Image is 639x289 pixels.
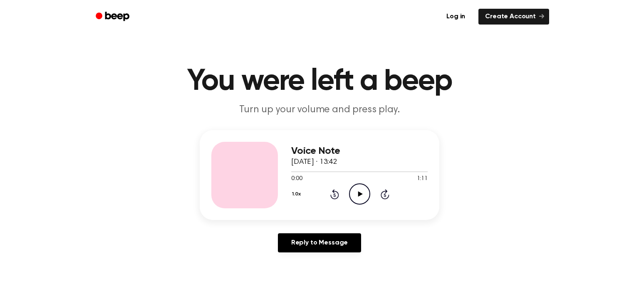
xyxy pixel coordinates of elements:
[478,9,549,25] a: Create Account
[160,103,479,117] p: Turn up your volume and press play.
[291,187,304,201] button: 1.0x
[438,7,473,26] a: Log in
[291,146,428,157] h3: Voice Note
[291,175,302,183] span: 0:00
[90,9,137,25] a: Beep
[106,67,532,96] h1: You were left a beep
[417,175,428,183] span: 1:11
[291,158,337,166] span: [DATE] · 13:42
[278,233,361,252] a: Reply to Message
